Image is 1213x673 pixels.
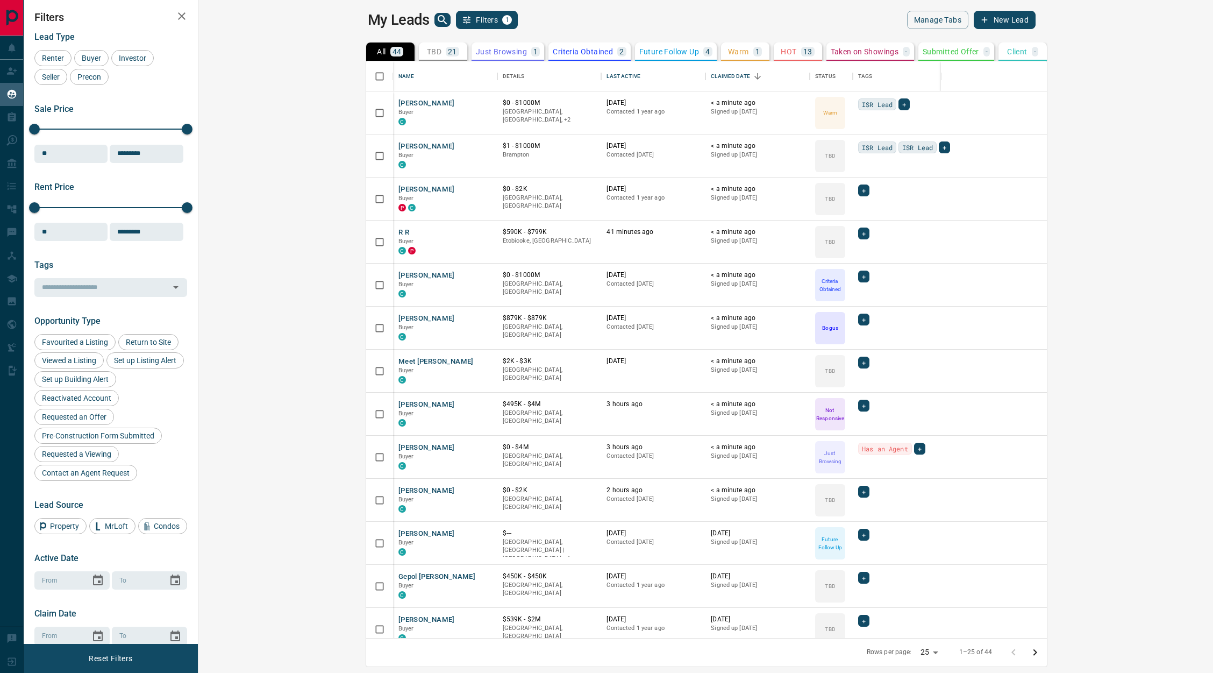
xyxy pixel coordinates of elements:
p: Submitted Offer [923,48,979,55]
button: Choose date [165,570,186,591]
div: + [914,443,925,455]
p: [DATE] [606,529,700,538]
div: MrLoft [89,518,135,534]
p: [DATE] [606,185,700,194]
div: + [858,400,869,412]
p: Signed up [DATE] [711,151,804,159]
p: Signed up [DATE] [711,452,804,461]
p: Just Browsing [816,449,844,465]
p: $0 - $2K [503,185,596,194]
div: condos.ca [398,591,406,599]
p: TBD [825,582,835,590]
p: Signed up [DATE] [711,581,804,590]
p: Future Follow Up [639,48,699,55]
p: [DATE] [711,572,804,581]
div: condos.ca [408,204,416,211]
div: Details [497,61,602,91]
div: property.ca [398,204,406,211]
p: Signed up [DATE] [711,366,804,374]
p: TBD [825,625,835,633]
p: Warm [728,48,749,55]
span: + [862,357,866,368]
span: Buyer [78,54,105,62]
span: Buyer [398,324,414,331]
span: Active Date [34,553,79,563]
p: [GEOGRAPHIC_DATA], [GEOGRAPHIC_DATA] [503,323,596,339]
p: < a minute ago [711,443,804,452]
p: TBD [825,152,835,160]
button: Open [168,280,183,295]
div: + [858,615,869,627]
span: Investor [115,54,150,62]
h2: Filters [34,11,187,24]
p: 21 [448,48,457,55]
p: $0 - $2K [503,486,596,495]
p: [GEOGRAPHIC_DATA], [GEOGRAPHIC_DATA] [503,581,596,598]
div: + [939,141,950,153]
span: Has an Agent [862,443,908,454]
span: ISR Lead [862,99,893,110]
p: Client [1007,48,1027,55]
span: Tags [34,260,53,270]
p: Signed up [DATE] [711,495,804,504]
p: Contacted [DATE] [606,151,700,159]
span: Condos [150,522,183,530]
button: search button [434,13,451,27]
div: Claimed Date [705,61,810,91]
p: Rows per page: [867,648,912,657]
span: Opportunity Type [34,316,101,326]
span: + [862,486,866,497]
div: Property [34,518,87,534]
span: Seller [38,73,63,81]
span: Viewed a Listing [38,356,100,365]
p: 3 hours ago [606,400,700,409]
p: - [1034,48,1036,55]
button: [PERSON_NAME] [398,271,455,281]
span: MrLoft [101,522,132,530]
button: [PERSON_NAME] [398,314,455,324]
p: Not Responsive [816,406,844,422]
button: [PERSON_NAME] [398,185,455,195]
span: Favourited a Listing [38,338,112,346]
div: condos.ca [398,247,406,254]
p: < a minute ago [711,98,804,108]
button: R R [398,228,409,238]
p: $590K - $799K [503,228,596,237]
div: condos.ca [398,419,406,427]
span: Lead Source [34,500,83,510]
div: Claimed Date [711,61,750,91]
p: $0 - $4M [503,443,596,452]
p: TBD [825,195,835,203]
div: condos.ca [398,376,406,384]
div: Requested an Offer [34,409,114,425]
div: Contact an Agent Request [34,465,137,481]
p: - [986,48,988,55]
div: Favourited a Listing [34,334,116,350]
div: Reactivated Account [34,390,119,406]
p: [GEOGRAPHIC_DATA], [GEOGRAPHIC_DATA] [503,452,596,469]
div: Requested a Viewing [34,446,119,462]
div: + [898,98,910,110]
p: < a minute ago [711,486,804,495]
button: Sort [750,69,765,84]
p: [DATE] [711,615,804,624]
div: Viewed a Listing [34,352,104,369]
span: Buyer [398,367,414,374]
p: 3 hours ago [606,443,700,452]
span: + [862,314,866,325]
p: [GEOGRAPHIC_DATA], [GEOGRAPHIC_DATA] [503,366,596,382]
p: Etobicoke, [GEOGRAPHIC_DATA] [503,237,596,245]
div: Condos [138,518,187,534]
p: TBD [825,238,835,246]
button: Manage Tabs [907,11,968,29]
p: All [377,48,386,55]
button: Meet [PERSON_NAME] [398,357,474,367]
span: Precon [74,73,105,81]
p: Future Follow Up [816,535,844,551]
p: < a minute ago [711,400,804,409]
p: Contacted 1 year ago [606,624,700,633]
span: Buyer [398,582,414,589]
span: + [918,443,922,454]
p: < a minute ago [711,228,804,237]
div: + [858,529,869,541]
